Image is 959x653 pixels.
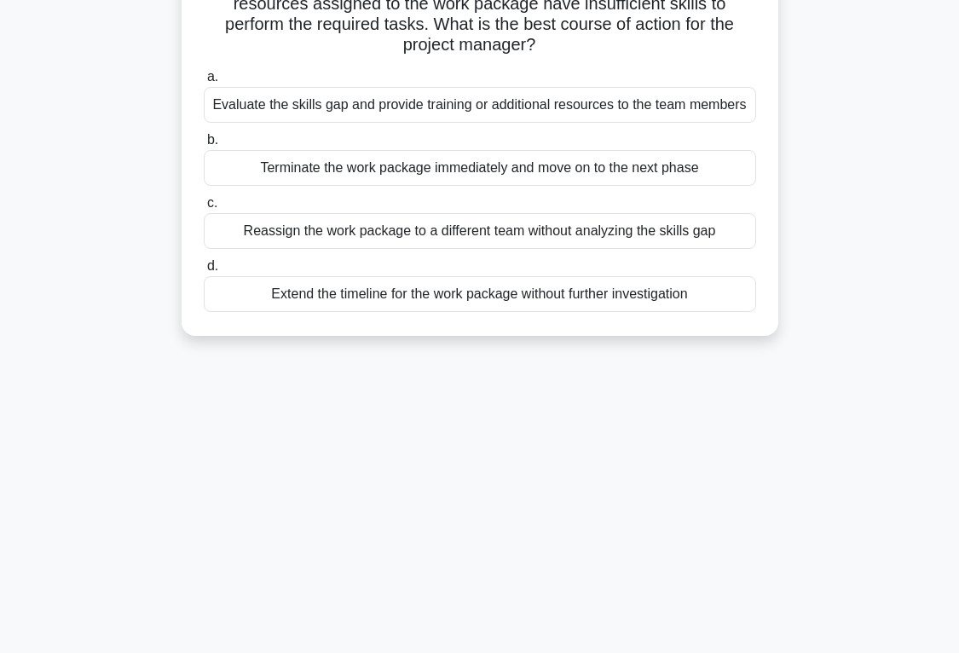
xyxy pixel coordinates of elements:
span: a. [207,69,218,84]
span: b. [207,132,218,147]
div: Reassign the work package to a different team without analyzing the skills gap [204,213,756,249]
span: c. [207,195,217,210]
div: Extend the timeline for the work package without further investigation [204,276,756,312]
div: Terminate the work package immediately and move on to the next phase [204,150,756,186]
div: Evaluate the skills gap and provide training or additional resources to the team members [204,87,756,123]
span: d. [207,258,218,273]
